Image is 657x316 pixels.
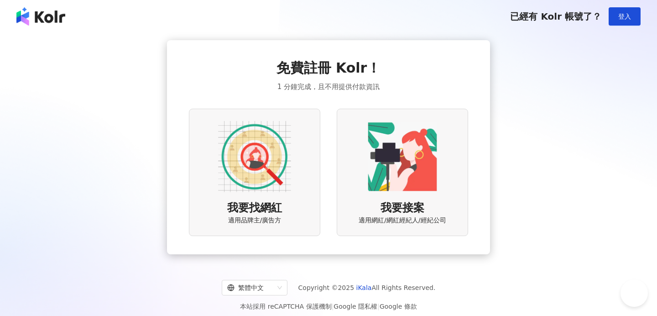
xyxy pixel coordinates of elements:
[381,200,424,216] span: 我要接案
[359,216,446,225] span: 適用網紅/網紅經紀人/經紀公司
[228,216,282,225] span: 適用品牌主/廣告方
[356,284,372,291] a: iKala
[609,7,641,26] button: 登入
[276,58,381,78] span: 免費註冊 Kolr！
[218,120,291,193] img: AD identity option
[16,7,65,26] img: logo
[620,279,648,307] iframe: Help Scout Beacon - Open
[366,120,439,193] img: KOL identity option
[240,301,417,312] span: 本站採用 reCAPTCHA 保護機制
[510,11,601,22] span: 已經有 Kolr 帳號了？
[298,282,436,293] span: Copyright © 2025 All Rights Reserved.
[377,303,380,310] span: |
[618,13,631,20] span: 登入
[332,303,334,310] span: |
[277,81,380,92] span: 1 分鐘完成，且不用提供付款資訊
[227,280,274,295] div: 繁體中文
[334,303,377,310] a: Google 隱私權
[227,200,282,216] span: 我要找網紅
[380,303,417,310] a: Google 條款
